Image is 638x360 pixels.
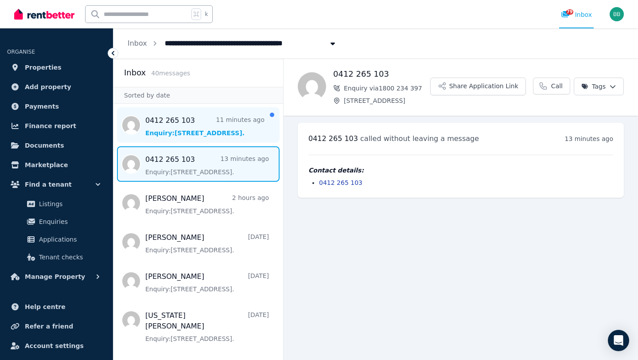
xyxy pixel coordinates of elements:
[574,78,624,95] button: Tags
[145,232,269,254] a: [PERSON_NAME][DATE]Enquiry:[STREET_ADDRESS].
[7,268,106,286] button: Manage Property
[610,7,624,21] img: Barry B
[14,8,74,21] img: RentBetter
[145,115,265,137] a: 0412 265 10311 minutes agoEnquiry:[STREET_ADDRESS].
[25,340,84,351] span: Account settings
[145,193,269,215] a: [PERSON_NAME]2 hours agoEnquiry:[STREET_ADDRESS].
[7,337,106,355] a: Account settings
[145,271,269,293] a: [PERSON_NAME][DATE]Enquiry:[STREET_ADDRESS].
[25,179,72,190] span: Find a tenant
[7,156,106,174] a: Marketplace
[7,98,106,115] a: Payments
[608,330,629,351] div: Open Intercom Messenger
[25,140,64,151] span: Documents
[333,68,430,80] h1: 0412 265 103
[25,62,62,73] span: Properties
[11,195,102,213] a: Listings
[551,82,563,90] span: Call
[25,82,71,92] span: Add property
[581,82,606,91] span: Tags
[25,160,68,170] span: Marketplace
[151,70,190,77] span: 40 message s
[39,234,99,245] span: Applications
[124,67,146,79] h2: Inbox
[344,96,430,105] span: [STREET_ADDRESS]
[25,301,66,312] span: Help centre
[565,135,613,142] time: 13 minutes ago
[39,199,99,209] span: Listings
[7,78,106,96] a: Add property
[25,271,85,282] span: Manage Property
[533,78,570,94] a: Call
[319,179,362,186] a: 0412 265 103
[430,78,526,95] button: Share Application Link
[7,298,106,316] a: Help centre
[7,49,35,55] span: ORGANISE
[39,252,99,262] span: Tenant checks
[298,72,326,101] img: 0412 265 103
[561,10,592,19] div: Inbox
[344,84,430,93] span: Enquiry via 1800 234 397
[11,231,102,248] a: Applications
[25,101,59,112] span: Payments
[7,137,106,154] a: Documents
[113,87,283,104] div: Sorted by date
[7,117,106,135] a: Finance report
[128,39,147,47] a: Inbox
[11,213,102,231] a: Enquiries
[7,317,106,335] a: Refer a friend
[7,176,106,193] button: Find a tenant
[308,134,358,143] span: 0412 265 103
[11,248,102,266] a: Tenant checks
[145,154,269,176] a: 0412 265 10313 minutes agoEnquiry:[STREET_ADDRESS].
[25,321,73,332] span: Refer a friend
[39,216,99,227] span: Enquiries
[7,59,106,76] a: Properties
[205,11,208,18] span: k
[566,9,573,15] span: 79
[145,310,269,343] a: [US_STATE][PERSON_NAME][DATE]Enquiry:[STREET_ADDRESS].
[360,134,479,143] span: called without leaving a message
[25,121,76,131] span: Finance report
[113,28,351,59] nav: Breadcrumb
[308,166,613,175] h4: Contact details:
